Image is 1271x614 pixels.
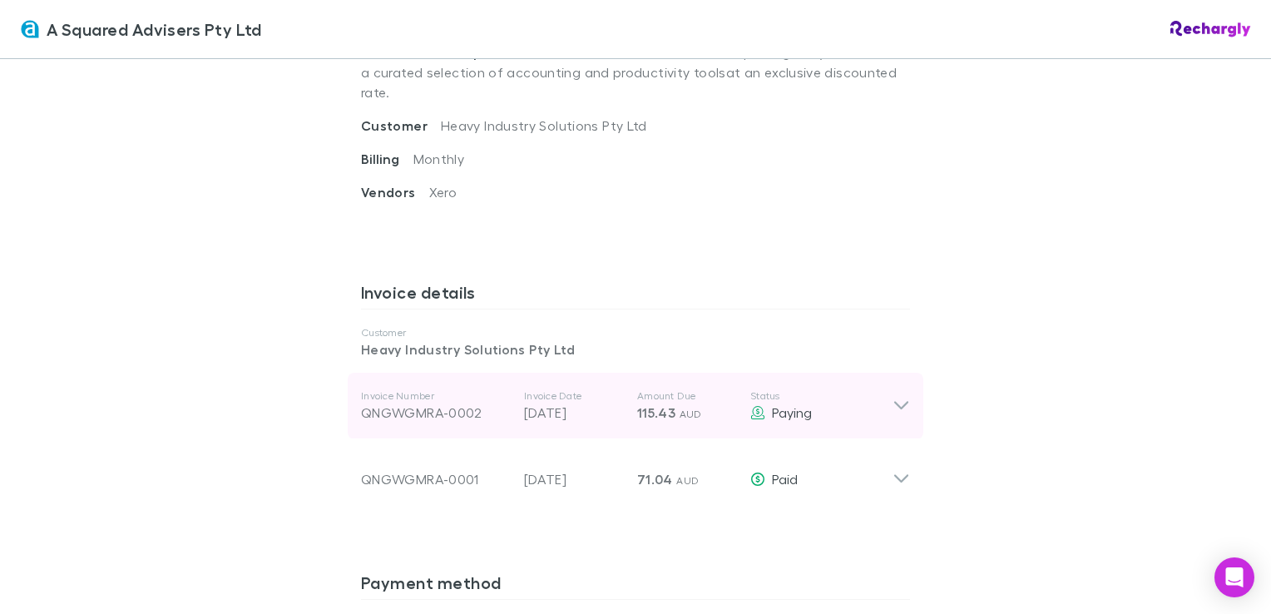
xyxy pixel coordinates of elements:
p: Customer [361,326,910,339]
p: Invoice Date [524,389,624,403]
span: Heavy Industry Solutions Pty Ltd [441,117,647,133]
span: Monthly [413,151,465,166]
p: [DATE] [524,469,624,489]
h3: Payment method [361,572,910,599]
p: Status [750,389,893,403]
span: Paid [772,471,798,487]
span: 115.43 [637,404,675,421]
div: QNGWGMRA-0002 [361,403,511,423]
p: . The software suite subscription gives you access to a curated selection of accounting and produ... [361,29,910,116]
span: 71.04 [637,471,673,488]
div: QNGWGMRA-0001[DATE]71.04 AUDPaid [348,439,923,506]
span: Customer [361,117,441,134]
span: AUD [680,408,702,420]
span: Billing [361,151,413,167]
span: Paying [772,404,812,420]
div: Invoice NumberQNGWGMRA-0002Invoice Date[DATE]Amount Due115.43 AUDStatusPaying [348,373,923,439]
span: Xero [429,184,457,200]
p: Heavy Industry Solutions Pty Ltd [361,339,910,359]
span: Vendors [361,184,429,201]
div: Open Intercom Messenger [1214,557,1254,597]
p: [DATE] [524,403,624,423]
img: Rechargly Logo [1170,21,1251,37]
p: Amount Due [637,389,737,403]
span: AUD [676,474,699,487]
p: Invoice Number [361,389,511,403]
div: QNGWGMRA-0001 [361,469,511,489]
img: A Squared Advisers Pty Ltd's Logo [20,19,40,39]
span: A Squared Advisers Pty Ltd [47,17,262,42]
h3: Invoice details [361,282,910,309]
